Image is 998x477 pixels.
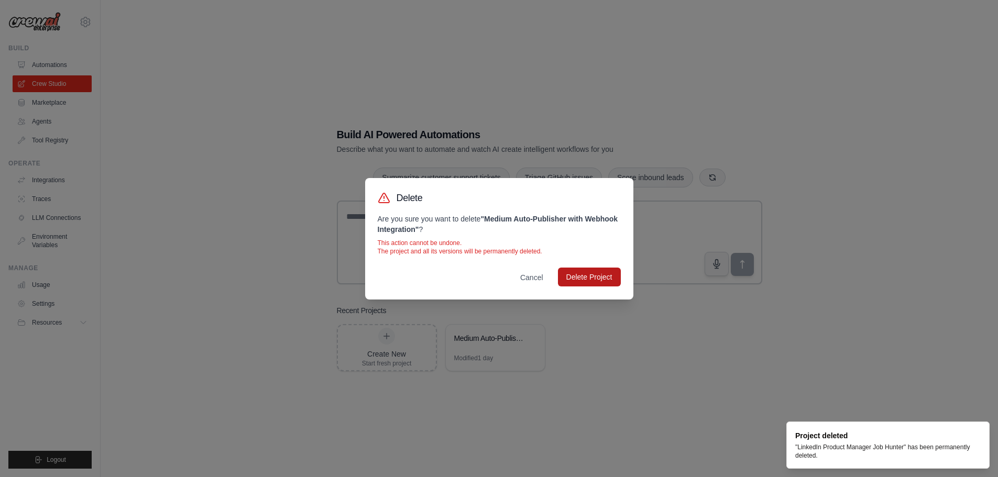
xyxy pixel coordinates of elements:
button: Cancel [512,268,552,287]
button: Delete Project [558,268,621,286]
strong: " Medium Auto-Publisher with Webhook Integration " [378,215,618,234]
div: "LinkedIn Product Manager Job Hunter" has been permanently deleted. [795,443,977,460]
div: Project deleted [795,430,977,441]
p: Are you sure you want to delete ? [378,214,621,235]
p: The project and all its versions will be permanently deleted. [378,247,621,256]
h3: Delete [397,191,423,205]
div: Widget de chat [946,427,998,477]
p: This action cannot be undone. [378,239,621,247]
iframe: Chat Widget [946,427,998,477]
